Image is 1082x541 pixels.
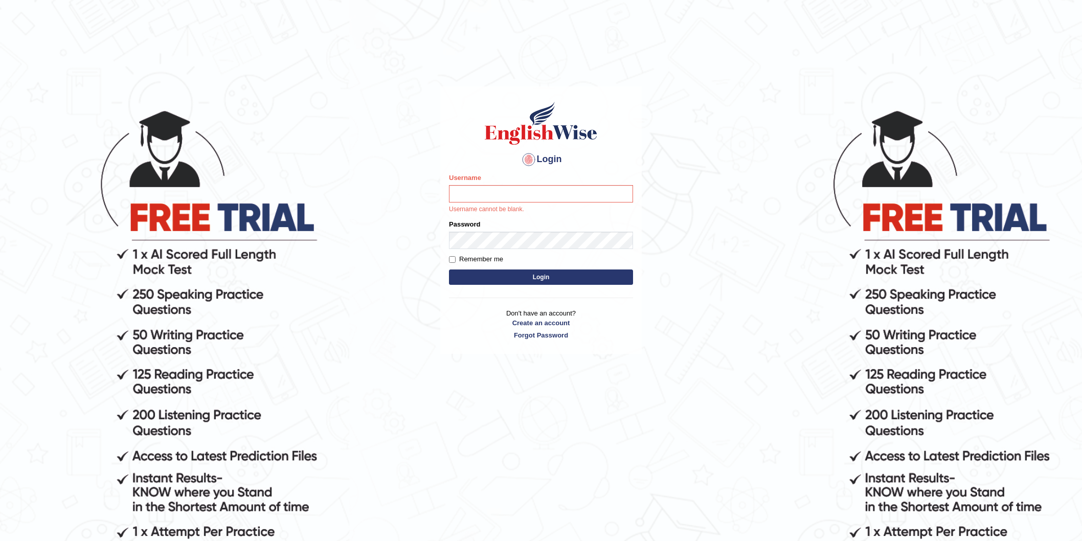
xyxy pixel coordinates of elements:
[449,308,633,340] p: Don't have an account?
[449,254,503,264] label: Remember me
[449,256,456,263] input: Remember me
[449,173,481,183] label: Username
[449,330,633,340] a: Forgot Password
[449,151,633,168] h4: Login
[449,269,633,285] button: Login
[449,219,480,229] label: Password
[483,100,599,146] img: Logo of English Wise sign in for intelligent practice with AI
[449,205,633,214] p: Username cannot be blank.
[449,318,633,328] a: Create an account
